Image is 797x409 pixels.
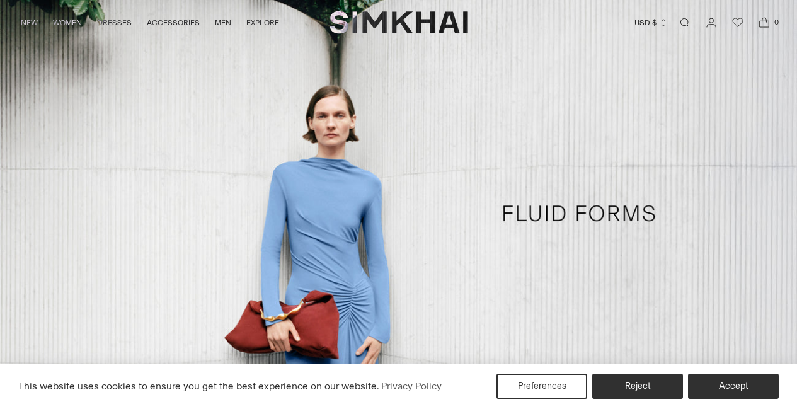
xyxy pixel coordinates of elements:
[18,380,379,392] span: This website uses cookies to ensure you get the best experience on our website.
[725,10,750,35] a: Wishlist
[147,9,200,37] a: ACCESSORIES
[752,10,777,35] a: Open cart modal
[699,10,724,35] a: Go to the account page
[330,10,468,35] a: SIMKHAI
[496,374,587,399] button: Preferences
[592,374,683,399] button: Reject
[771,16,782,28] span: 0
[97,9,132,37] a: DRESSES
[634,9,668,37] button: USD $
[688,374,779,399] button: Accept
[215,9,231,37] a: MEN
[53,9,82,37] a: WOMEN
[246,9,279,37] a: EXPLORE
[21,9,38,37] a: NEW
[672,10,697,35] a: Open search modal
[379,377,444,396] a: Privacy Policy (opens in a new tab)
